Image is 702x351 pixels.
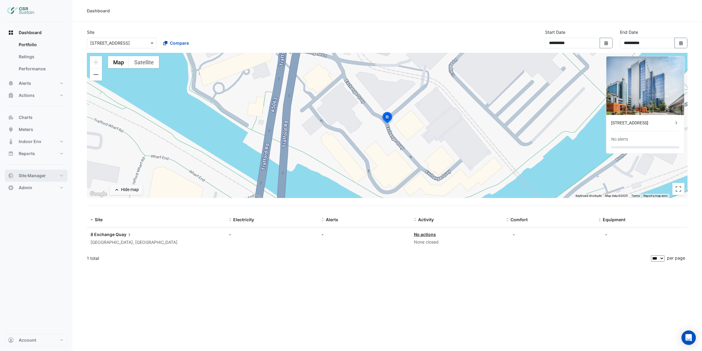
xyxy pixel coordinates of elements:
div: - [513,231,515,238]
button: Reports [5,148,68,160]
div: Open Intercom Messenger [681,330,696,345]
div: - [605,231,608,238]
button: Toggle fullscreen view [672,183,685,195]
a: Ratings [14,51,68,63]
img: Company Logo [7,5,34,17]
span: Indoor Env [19,139,41,145]
span: Admin [19,185,32,191]
app-icon: Charts [8,114,14,120]
button: Dashboard [5,27,68,39]
div: Dashboard [5,39,68,77]
span: Compare [170,40,189,46]
span: Charts [19,114,33,120]
app-icon: Meters [8,126,14,132]
fa-icon: Select Date [604,40,609,46]
label: Site [87,29,94,35]
button: Keyboard shortcuts [576,194,602,198]
span: Account [19,337,36,343]
span: per page [667,255,685,260]
label: End Date [620,29,638,35]
span: Activity [418,217,434,222]
span: Dashboard [19,30,42,36]
button: Compare [159,38,193,48]
div: [STREET_ADDRESS] [611,120,673,126]
app-icon: Site Manager [8,173,14,179]
app-icon: Dashboard [8,30,14,36]
button: Show street map [108,56,129,68]
div: Hide map [121,187,139,193]
span: Actions [19,92,35,98]
button: Admin [5,182,68,194]
button: Alerts [5,77,68,89]
span: Quay [116,231,132,238]
div: None closed [414,239,499,246]
a: Terms (opens in new tab) [631,194,640,197]
div: No alerts [611,136,628,142]
span: 8 Exchange [91,232,115,237]
img: site-pin-selected.svg [381,111,394,126]
fa-icon: Select Date [678,40,684,46]
a: No actions [414,232,436,237]
a: Portfolio [14,39,68,51]
app-icon: Actions [8,92,14,98]
button: Hide map [110,184,143,195]
span: Alerts [326,217,338,222]
span: Comfort [510,217,528,222]
a: Open this area in Google Maps (opens a new window) [88,190,108,198]
app-icon: Indoor Env [8,139,14,145]
span: Site [95,217,103,222]
img: 8 Exchange Quay [606,56,684,115]
button: Zoom out [90,69,102,81]
button: Account [5,334,68,346]
a: Report a map error [643,194,668,197]
button: Zoom in [90,56,102,68]
span: Reports [19,151,35,157]
span: Meters [19,126,33,132]
span: Site Manager [19,173,46,179]
span: Alerts [19,80,31,86]
div: 1 total [87,251,650,266]
button: Charts [5,111,68,123]
a: Performance [14,63,68,75]
div: - [229,231,314,238]
span: Map data ©2025 [605,194,628,197]
img: Google [88,190,108,198]
button: Meters [5,123,68,136]
app-icon: Reports [8,151,14,157]
div: Dashboard [87,8,110,14]
div: [GEOGRAPHIC_DATA], [GEOGRAPHIC_DATA] [91,239,222,246]
button: Actions [5,89,68,101]
button: Site Manager [5,170,68,182]
button: Indoor Env [5,136,68,148]
app-icon: Admin [8,185,14,191]
span: Equipment [603,217,626,222]
span: Electricity [233,217,254,222]
label: Start Date [545,29,565,35]
div: - [322,231,407,238]
app-icon: Alerts [8,80,14,86]
button: Show satellite imagery [129,56,159,68]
